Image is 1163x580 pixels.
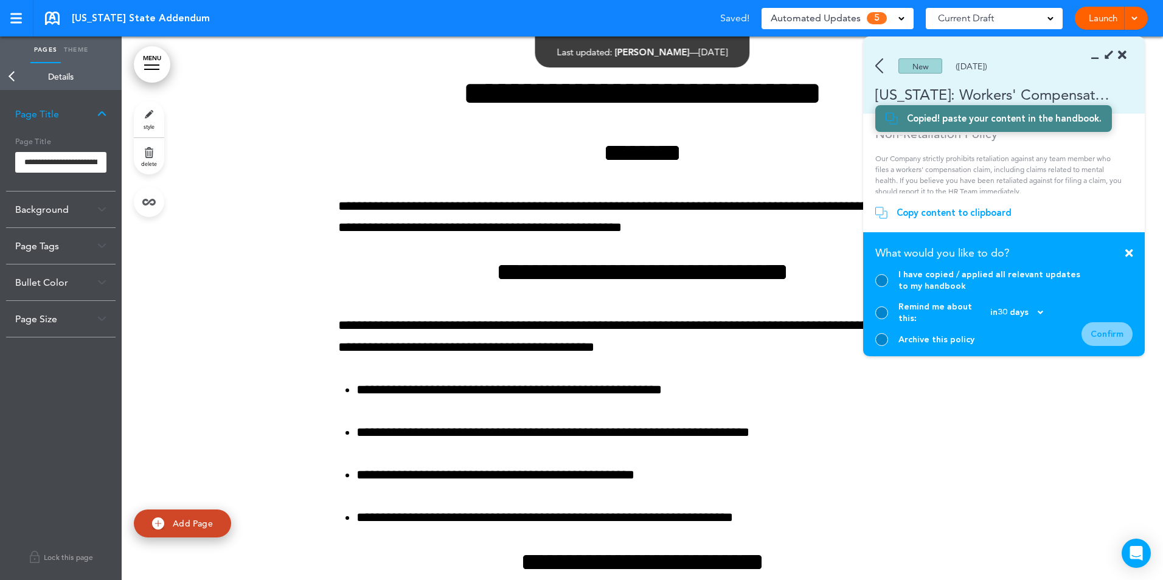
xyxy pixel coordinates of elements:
[615,46,690,58] span: [PERSON_NAME]
[898,58,942,74] div: New
[771,10,861,27] span: Automated Updates
[863,85,1109,105] div: [US_STATE]: Workers' Compensation
[886,112,898,125] img: copy.svg
[875,207,887,219] img: copy.svg
[867,12,887,24] span: 5
[898,301,990,324] span: Remind me about this:
[134,46,170,83] a: MENU
[134,138,164,174] a: delete
[97,206,106,213] img: arrow-down@2x.png
[1084,7,1122,30] a: Launch
[97,243,106,249] img: arrow-down@2x.png
[6,301,116,337] div: Page Size
[97,279,106,286] img: arrow-down@2x.png
[898,334,974,345] div: Archive this policy
[6,228,116,264] div: Page Tags
[15,152,106,173] input: Page Title
[6,540,116,574] a: Lock this page
[30,36,61,63] a: Pages
[6,192,116,227] div: Background
[173,518,213,529] span: Add Page
[699,46,728,58] span: [DATE]
[152,517,164,530] img: add.svg
[938,10,994,27] span: Current Draft
[15,132,106,149] h5: Page Title
[557,47,728,57] div: —
[875,243,1133,269] div: What would you like to do?
[29,549,41,565] img: lock.svg
[875,58,883,74] img: back.svg
[998,308,1029,317] span: 30 days
[97,111,106,117] img: arrow-down@2x.png
[1122,539,1151,568] div: Open Intercom Messenger
[557,46,613,58] span: Last updated:
[134,101,164,137] a: style
[956,62,987,71] div: ([DATE])
[6,96,116,132] div: Page Title
[907,112,1102,125] div: Copied! paste your content in the handbook.
[897,207,1012,219] div: Copy content to clipboard
[144,123,154,130] span: style
[990,308,1043,317] div: in
[97,316,106,322] img: arrow-down@2x.png
[875,153,1124,197] p: Our Company strictly prohibits retaliation against any team member who files a workers' compensat...
[61,36,91,63] a: Theme
[720,13,749,23] span: Saved!
[72,12,210,25] span: [US_STATE] State Addendum
[6,264,116,300] div: Bullet Color
[898,269,1081,292] div: I have copied / applied all relevant updates to my handbook
[141,160,157,167] span: delete
[134,509,231,538] a: Add Page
